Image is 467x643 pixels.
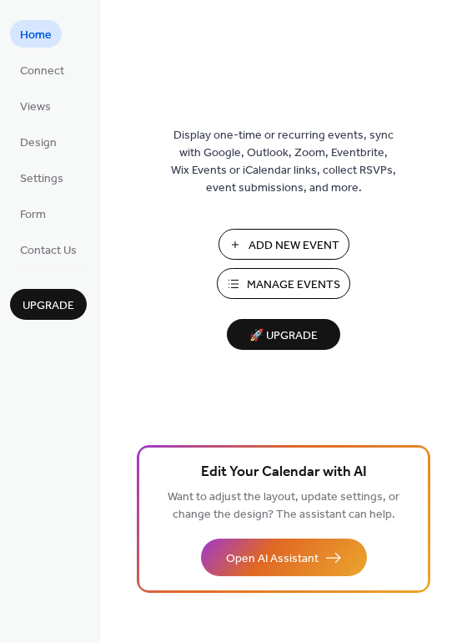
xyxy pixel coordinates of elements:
[218,229,349,260] button: Add New Event
[249,237,339,255] span: Add New Event
[10,92,61,119] a: Views
[20,27,52,44] span: Home
[10,289,87,320] button: Upgrade
[217,268,350,299] button: Manage Events
[10,56,74,84] a: Connect
[10,128,67,155] a: Design
[10,20,62,48] a: Home
[168,486,399,526] span: Want to adjust the layout, update settings, or change the design? The assistant can help.
[20,134,57,152] span: Design
[201,539,367,576] button: Open AI Assistant
[227,319,340,350] button: 🚀 Upgrade
[23,297,74,315] span: Upgrade
[201,461,367,484] span: Edit Your Calendar with AI
[10,200,56,227] a: Form
[20,99,51,116] span: Views
[10,164,73,191] a: Settings
[20,242,77,260] span: Contact Us
[20,63,64,80] span: Connect
[10,235,87,263] a: Contact Us
[20,170,63,188] span: Settings
[247,276,340,294] span: Manage Events
[20,206,46,224] span: Form
[226,550,319,568] span: Open AI Assistant
[237,325,330,347] span: 🚀 Upgrade
[171,127,396,197] span: Display one-time or recurring events, sync with Google, Outlook, Zoom, Eventbrite, Wix Events or ...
